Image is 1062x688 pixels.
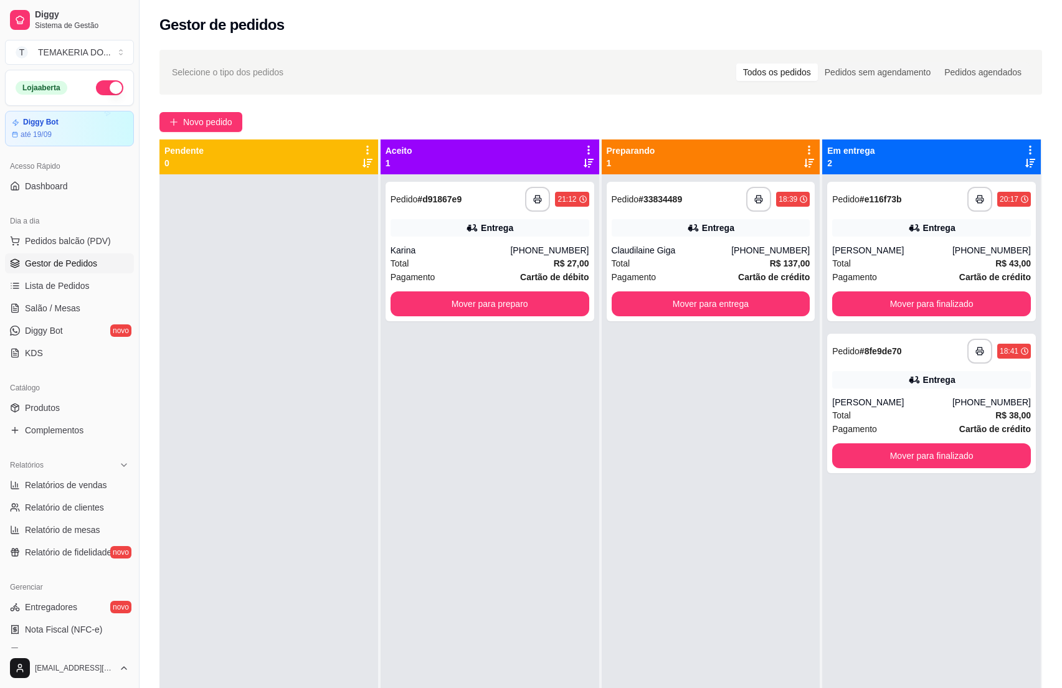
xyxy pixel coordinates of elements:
[5,343,134,363] a: KDS
[5,398,134,418] a: Produtos
[5,420,134,440] a: Complementos
[612,244,732,257] div: Claudilaine Giga
[23,118,59,127] article: Diggy Bot
[1000,194,1018,204] div: 20:17
[25,402,60,414] span: Produtos
[5,653,134,683] button: [EMAIL_ADDRESS][DOMAIN_NAME]
[164,144,204,157] p: Pendente
[481,222,513,234] div: Entrega
[25,302,80,314] span: Salão / Mesas
[5,475,134,495] a: Relatórios de vendas
[638,194,682,204] strong: # 33834489
[391,270,435,284] span: Pagamento
[391,291,589,316] button: Mover para preparo
[5,542,134,562] a: Relatório de fidelidadenovo
[5,156,134,176] div: Acesso Rápido
[860,346,902,356] strong: # 8fe9de70
[612,291,810,316] button: Mover para entrega
[832,346,860,356] span: Pedido
[5,5,134,35] a: DiggySistema de Gestão
[5,577,134,597] div: Gerenciar
[183,115,232,129] span: Novo pedido
[35,21,129,31] span: Sistema de Gestão
[5,231,134,251] button: Pedidos balcão (PDV)
[832,291,1031,316] button: Mover para finalizado
[860,194,902,204] strong: # e116f73b
[702,222,734,234] div: Entrega
[25,479,107,491] span: Relatórios de vendas
[612,194,639,204] span: Pedido
[25,546,111,558] span: Relatório de fidelidade
[5,276,134,296] a: Lista de Pedidos
[25,623,102,636] span: Nota Fiscal (NFC-e)
[417,194,462,204] strong: # d91867e9
[5,378,134,398] div: Catálogo
[96,80,123,95] button: Alterar Status
[832,270,877,284] span: Pagamento
[937,64,1028,81] div: Pedidos agendados
[952,244,1031,257] div: [PHONE_NUMBER]
[25,424,83,436] span: Complementos
[510,244,589,257] div: [PHONE_NUMBER]
[959,272,1031,282] strong: Cartão de crédito
[391,257,409,270] span: Total
[5,520,134,540] a: Relatório de mesas
[832,443,1031,468] button: Mover para finalizado
[386,157,412,169] p: 1
[35,9,129,21] span: Diggy
[5,111,134,146] a: Diggy Botaté 19/09
[827,144,875,157] p: Em entrega
[995,410,1031,420] strong: R$ 38,00
[832,408,851,422] span: Total
[5,211,134,231] div: Dia a dia
[16,46,28,59] span: T
[391,244,511,257] div: Karina
[770,258,810,268] strong: R$ 137,00
[832,244,952,257] div: [PERSON_NAME]
[25,235,111,247] span: Pedidos balcão (PDV)
[5,176,134,196] a: Dashboard
[612,257,630,270] span: Total
[5,321,134,341] a: Diggy Botnovo
[172,65,283,79] span: Selecione o tipo dos pedidos
[520,272,589,282] strong: Cartão de débito
[557,194,576,204] div: 21:12
[923,222,955,234] div: Entrega
[10,460,44,470] span: Relatórios
[25,257,97,270] span: Gestor de Pedidos
[25,280,90,292] span: Lista de Pedidos
[952,396,1031,408] div: [PHONE_NUMBER]
[25,347,43,359] span: KDS
[386,144,412,157] p: Aceito
[5,597,134,617] a: Entregadoresnovo
[21,130,52,139] article: até 19/09
[5,620,134,639] a: Nota Fiscal (NFC-e)
[736,64,818,81] div: Todos os pedidos
[25,646,93,658] span: Controle de caixa
[5,642,134,662] a: Controle de caixa
[25,324,63,337] span: Diggy Bot
[5,253,134,273] a: Gestor de Pedidos
[25,180,68,192] span: Dashboard
[779,194,797,204] div: 18:39
[25,601,77,613] span: Entregadores
[5,298,134,318] a: Salão / Mesas
[607,157,655,169] p: 1
[818,64,937,81] div: Pedidos sem agendamento
[959,424,1031,434] strong: Cartão de crédito
[35,663,114,673] span: [EMAIL_ADDRESS][DOMAIN_NAME]
[827,157,875,169] p: 2
[159,112,242,132] button: Novo pedido
[38,46,111,59] div: TEMAKERIA DO ...
[25,501,104,514] span: Relatório de clientes
[738,272,810,282] strong: Cartão de crédito
[832,257,851,270] span: Total
[169,118,178,126] span: plus
[832,422,877,436] span: Pagamento
[731,244,810,257] div: [PHONE_NUMBER]
[159,15,285,35] h2: Gestor de pedidos
[995,258,1031,268] strong: R$ 43,00
[164,157,204,169] p: 0
[391,194,418,204] span: Pedido
[832,194,860,204] span: Pedido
